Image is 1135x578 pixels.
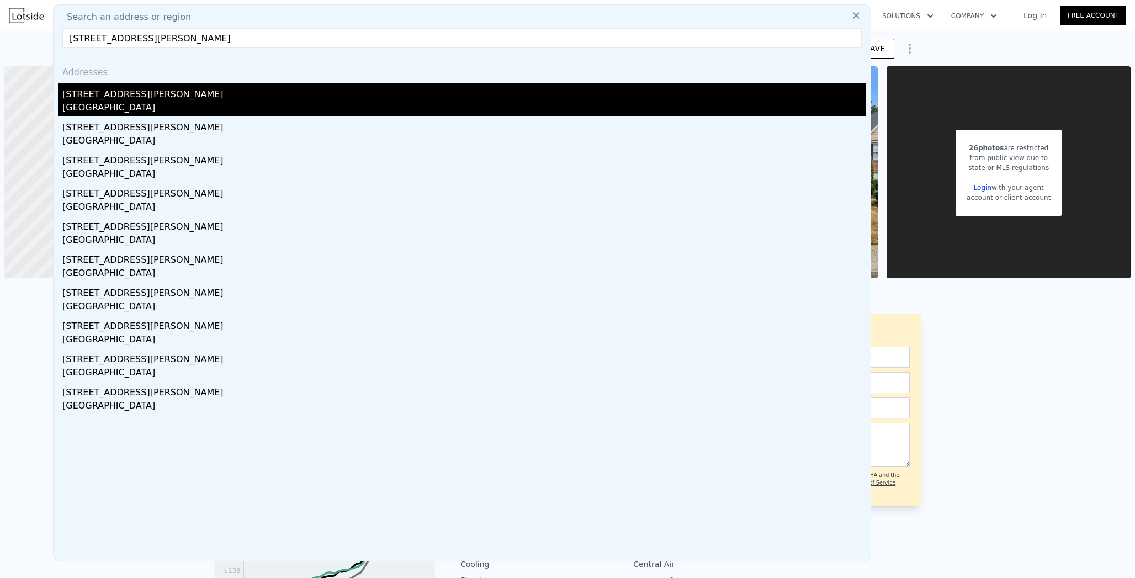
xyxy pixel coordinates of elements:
div: [GEOGRAPHIC_DATA] [62,300,866,315]
div: [GEOGRAPHIC_DATA] [62,333,866,348]
div: [STREET_ADDRESS][PERSON_NAME] [62,282,866,300]
div: [GEOGRAPHIC_DATA] [62,134,866,150]
div: [STREET_ADDRESS][PERSON_NAME] [62,216,866,234]
a: Terms of Service [852,480,895,486]
a: Free Account [1060,6,1126,25]
div: [GEOGRAPHIC_DATA] [62,167,866,183]
div: are restricted [967,143,1051,153]
a: Log In [1010,10,1060,21]
button: Show Options [899,38,921,60]
div: from public view due to [967,153,1051,163]
button: SAVE [856,39,894,59]
button: Solutions [873,6,942,26]
div: [STREET_ADDRESS][PERSON_NAME] [62,116,866,134]
div: [STREET_ADDRESS][PERSON_NAME] [62,83,866,101]
div: Addresses [58,57,866,83]
a: Login [974,184,991,192]
div: [GEOGRAPHIC_DATA] [62,366,866,381]
div: [STREET_ADDRESS][PERSON_NAME] [62,381,866,399]
div: [GEOGRAPHIC_DATA] [62,200,866,216]
div: [STREET_ADDRESS][PERSON_NAME] [62,315,866,333]
span: with your agent [991,184,1044,192]
div: Cooling [460,559,567,570]
div: [GEOGRAPHIC_DATA] [62,399,866,415]
div: [STREET_ADDRESS][PERSON_NAME] [62,348,866,366]
input: Enter an address, city, region, neighborhood or zip code [62,28,862,48]
div: [GEOGRAPHIC_DATA] [62,101,866,116]
div: [STREET_ADDRESS][PERSON_NAME] [62,150,866,167]
img: Lotside [9,8,44,23]
tspan: $138 [224,567,241,575]
div: account or client account [967,193,1051,203]
div: [STREET_ADDRESS][PERSON_NAME] [62,249,866,267]
button: Company [942,6,1006,26]
div: [GEOGRAPHIC_DATA] [62,234,866,249]
span: 26 photos [969,144,1004,152]
div: Central Air [567,559,675,570]
div: state or MLS regulations [967,163,1051,173]
span: Search an address or region [58,10,191,24]
div: [GEOGRAPHIC_DATA] [62,267,866,282]
div: [STREET_ADDRESS][PERSON_NAME] [62,183,866,200]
